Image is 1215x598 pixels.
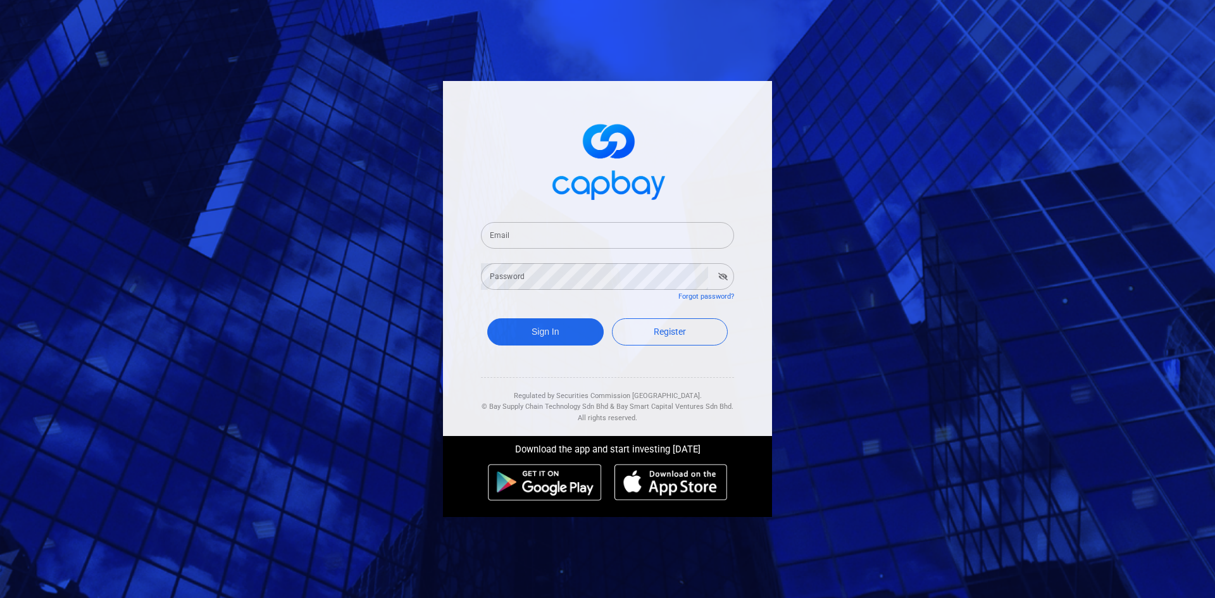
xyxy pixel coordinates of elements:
button: Sign In [487,318,604,346]
img: android [488,464,602,501]
span: © Bay Supply Chain Technology Sdn Bhd [482,402,608,411]
img: logo [544,113,671,207]
span: Register [654,327,686,337]
span: Bay Smart Capital Ventures Sdn Bhd. [616,402,733,411]
img: ios [614,464,727,501]
a: Register [612,318,728,346]
a: Forgot password? [678,292,734,301]
div: Download the app and start investing [DATE] [433,436,782,458]
div: Regulated by Securities Commission [GEOGRAPHIC_DATA]. & All rights reserved. [481,378,734,424]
